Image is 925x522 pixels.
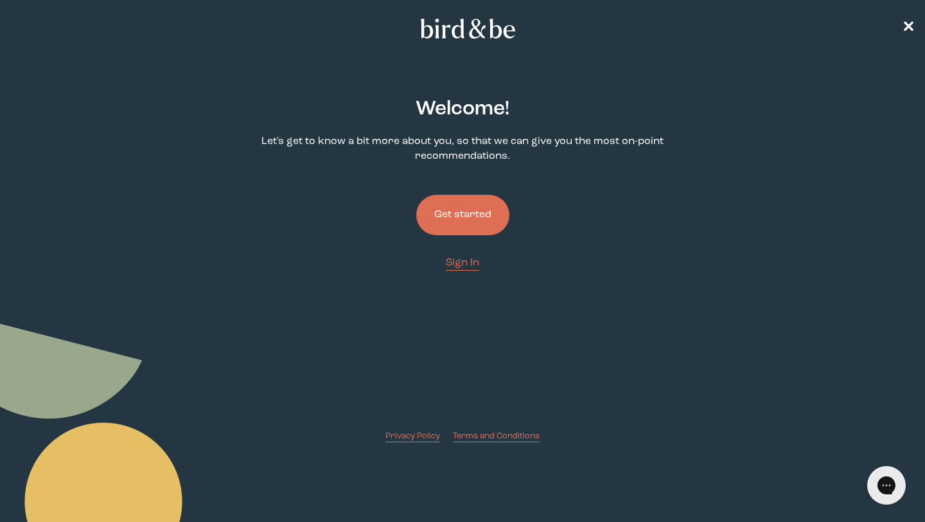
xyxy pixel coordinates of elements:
[385,432,440,440] span: Privacy Policy
[242,134,683,164] p: Let's get to know a bit more about you, so that we can give you the most on-point recommendations.
[902,17,915,40] a: ✕
[385,430,440,442] a: Privacy Policy
[416,195,509,235] button: Get started
[861,462,912,509] iframe: Gorgias live chat messenger
[902,21,915,36] span: ✕
[416,94,509,124] h2: Welcome !
[446,258,479,268] span: Sign In
[453,430,540,442] a: Terms and Conditions
[446,256,479,271] a: Sign In
[416,174,509,256] a: Get started
[453,432,540,440] span: Terms and Conditions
